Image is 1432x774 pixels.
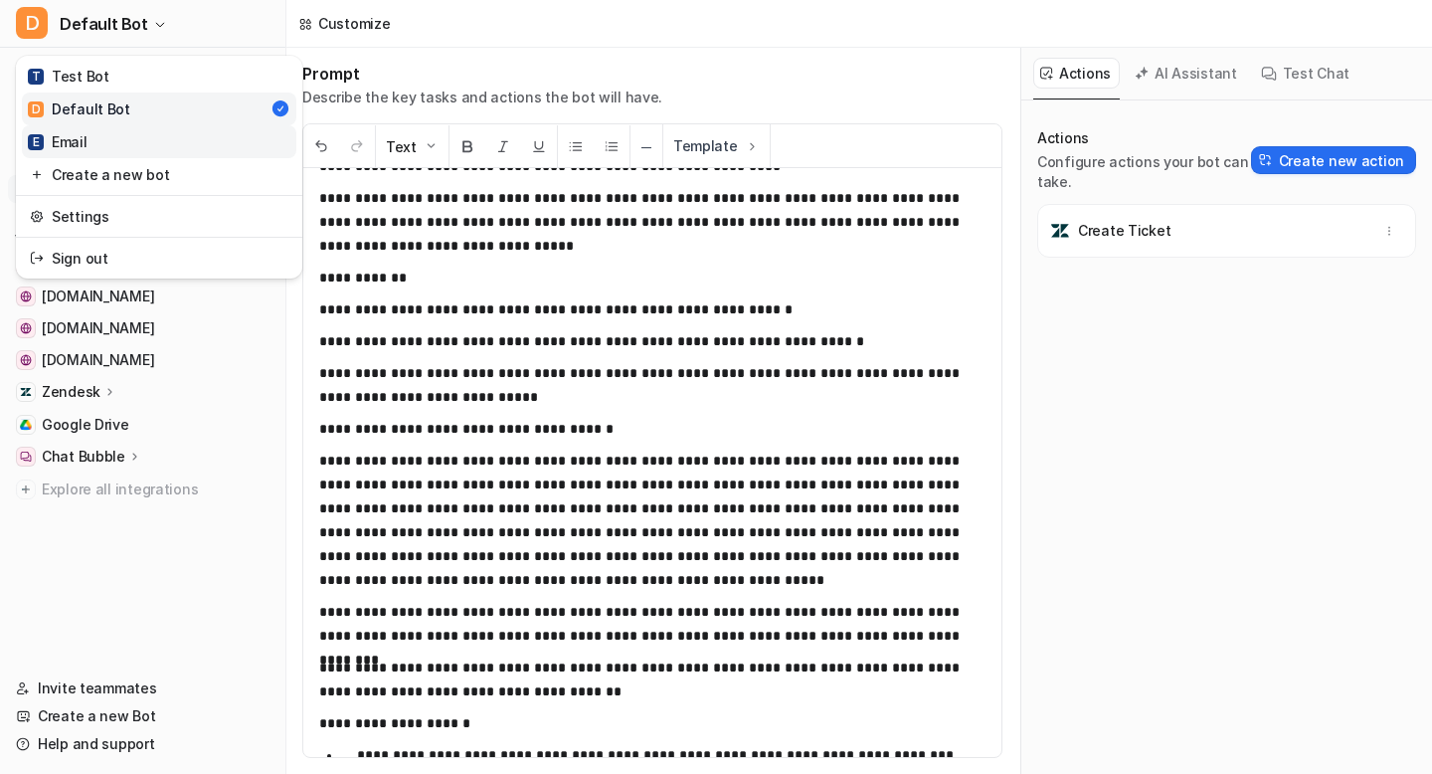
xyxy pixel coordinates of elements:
[22,242,296,275] a: Sign out
[30,206,44,227] img: reset
[28,69,44,85] span: T
[28,98,130,119] div: Default Bot
[30,248,44,269] img: reset
[28,134,44,150] span: E
[16,7,48,39] span: D
[28,131,88,152] div: Email
[30,164,44,185] img: reset
[22,200,296,233] a: Settings
[22,158,296,191] a: Create a new bot
[28,66,109,87] div: Test Bot
[16,56,302,279] div: DDefault Bot
[28,101,44,117] span: D
[60,10,148,38] span: Default Bot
